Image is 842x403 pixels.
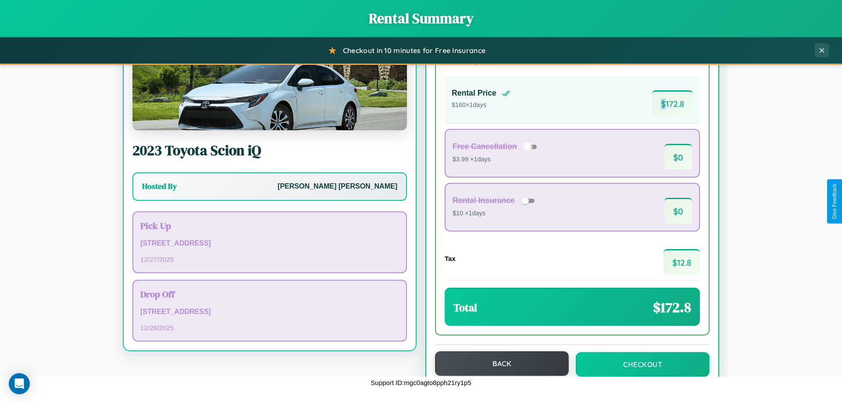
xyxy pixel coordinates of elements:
[453,300,477,315] h3: Total
[140,288,399,300] h3: Drop Off
[371,377,471,389] p: Support ID: mgc0agto8pph21ry1p5
[9,373,30,394] div: Open Intercom Messenger
[664,198,692,224] span: $ 0
[132,43,407,130] img: Toyota Scion iQ
[9,9,833,28] h1: Rental Summary
[653,298,691,317] span: $ 172.8
[445,255,456,262] h4: Tax
[453,196,515,205] h4: Rental Insurance
[452,89,496,98] h4: Rental Price
[664,249,700,275] span: $ 12.8
[140,306,399,318] p: [STREET_ADDRESS]
[453,154,540,165] p: $3.99 × 1 days
[435,351,569,376] button: Back
[142,181,177,192] h3: Hosted By
[343,46,485,55] span: Checkout in 10 minutes for Free Insurance
[132,141,407,160] h2: 2023 Toyota Scion iQ
[140,237,399,250] p: [STREET_ADDRESS]
[140,219,399,232] h3: Pick Up
[140,253,399,265] p: 12 / 27 / 2025
[452,100,510,111] p: $ 160 × 1 days
[652,90,693,116] span: $ 172.8
[140,322,399,334] p: 12 / 28 / 2025
[576,352,710,377] button: Checkout
[664,144,692,170] span: $ 0
[831,184,838,219] div: Give Feedback
[453,142,517,151] h4: Free Cancellation
[278,180,397,193] p: [PERSON_NAME] [PERSON_NAME]
[453,208,538,219] p: $10 × 1 days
